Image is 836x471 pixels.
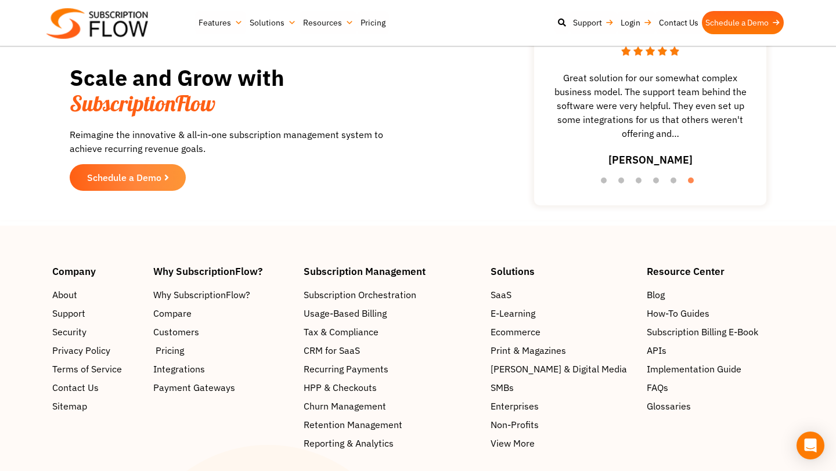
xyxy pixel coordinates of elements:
a: Features [195,11,246,34]
a: Solutions [246,11,300,34]
span: Schedule a Demo [87,173,161,182]
a: Customers [153,325,292,339]
span: Terms of Service [52,362,122,376]
span: Security [52,325,87,339]
a: Churn Management [304,399,479,413]
span: Usage-Based Billing [304,306,387,320]
a: Reporting & Analytics [304,436,479,450]
h3: [PERSON_NAME] [608,152,693,168]
a: Implementation Guide [647,362,784,376]
span: Integrations [153,362,205,376]
span: Print & Magazines [491,343,566,357]
a: FAQs [647,381,784,394]
button: 5 of 6 [671,177,682,189]
a: Privacy Policy [52,343,142,357]
a: Print & Magazines [491,343,635,357]
a: Schedule a Demo [70,164,186,191]
span: Support [52,306,85,320]
h4: Solutions [491,266,635,276]
span: Subscription Orchestration [304,288,416,302]
a: Compare [153,306,292,320]
span: [PERSON_NAME] & Digital Media [491,362,627,376]
a: Subscription Billing E-Book [647,325,784,339]
a: Integrations [153,362,292,376]
span: SubscriptionFlow [70,89,215,117]
span: HPP & Checkouts [304,381,377,394]
button: 3 of 6 [636,177,647,189]
a: [PERSON_NAME] & Digital Media [491,362,635,376]
a: How-To Guides [647,306,784,320]
span: Great solution for our somewhat complex business model. The support team behind the software were... [540,71,761,140]
span: Subscription Billing E-Book [647,325,758,339]
h2: Scale and Grow with [70,65,389,116]
img: stars [621,46,679,56]
a: Support [570,11,617,34]
span: Compare [153,306,192,320]
button: 1 of 6 [601,177,612,189]
a: Tax & Compliance [304,325,479,339]
h4: Resource Center [647,266,784,276]
a: View More [491,436,635,450]
span: FAQs [647,381,668,394]
a: Retention Management [304,418,479,432]
span: Reporting & Analytics [304,436,394,450]
h4: Why SubscriptionFlow? [153,266,292,276]
a: SMBs [491,381,635,394]
a: Recurring Payments [304,362,479,376]
a: E-Learning [491,306,635,320]
a: Login [617,11,655,34]
a: Contact Us [655,11,702,34]
a: Subscription Orchestration [304,288,479,302]
span: View More [491,436,535,450]
img: Subscriptionflow [46,8,148,39]
a: Enterprises [491,399,635,413]
span: Ecommerce [491,325,540,339]
span: How-To Guides [647,306,709,320]
div: Open Intercom Messenger [797,432,824,459]
a: Sitemap [52,399,142,413]
span: Payment Gateways [153,381,235,394]
a: Usage-Based Billing [304,306,479,320]
button: 6 of 6 [688,177,700,189]
span: Sitemap [52,399,87,413]
span: Enterprises [491,399,539,413]
a: APIs [647,343,784,357]
span: Customers [153,325,199,339]
a: Blog [647,288,784,302]
a: Terms of Service [52,362,142,376]
h4: Subscription Management [304,266,479,276]
a: HPP & Checkouts [304,381,479,394]
span: Churn Management [304,399,386,413]
span: Why SubscriptionFlow? [153,288,250,302]
p: Reimagine the innovative & all-in-one subscription management system to achieve recurring revenue... [70,128,389,155]
a: Ecommerce [491,325,635,339]
button: 4 of 6 [653,177,665,189]
span: APIs [647,343,666,357]
span: Contact Us [52,381,99,394]
span: Implementation Guide [647,362,741,376]
a: Pricing [357,11,389,34]
a: CRM for SaaS [304,343,479,357]
a: SaaS [491,288,635,302]
a: Glossaries [647,399,784,413]
a: Non-Profits [491,418,635,432]
a: Resources [300,11,357,34]
a: Schedule a Demo [702,11,784,34]
a: Payment Gateways [153,381,292,394]
span: Privacy Policy [52,343,110,357]
h4: Company [52,266,142,276]
a: Security [52,325,142,339]
span: SMBs [491,381,514,394]
a: Contact Us [52,381,142,394]
a: About [52,288,142,302]
span: Non-Profits [491,418,539,432]
span: Pricing [156,343,184,357]
a: Pricing [153,343,292,357]
span: Blog [647,288,665,302]
span: Glossaries [647,399,691,413]
span: Retention Management [304,418,402,432]
span: About [52,288,77,302]
span: Tax & Compliance [304,325,379,339]
a: Why SubscriptionFlow? [153,288,292,302]
span: Recurring Payments [304,362,388,376]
